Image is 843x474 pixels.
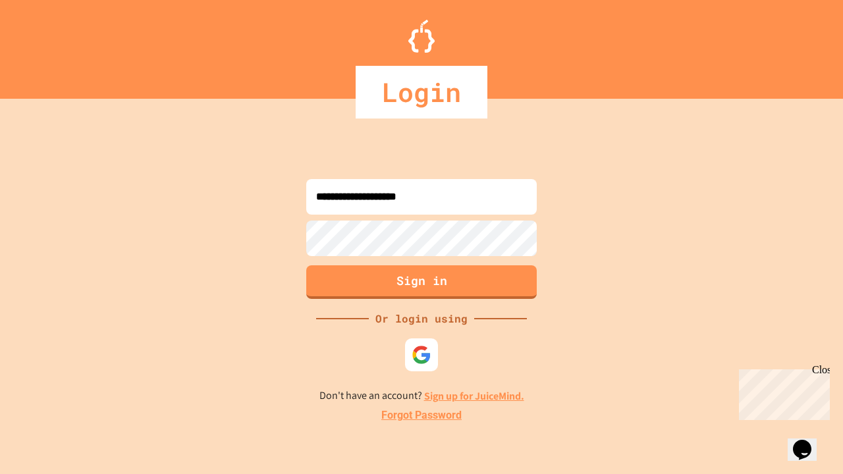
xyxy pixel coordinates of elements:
a: Forgot Password [381,408,462,423]
button: Sign in [306,265,537,299]
div: Login [356,66,487,118]
div: Chat with us now!Close [5,5,91,84]
img: google-icon.svg [412,345,431,365]
iframe: chat widget [734,364,830,420]
a: Sign up for JuiceMind. [424,389,524,403]
img: Logo.svg [408,20,435,53]
iframe: chat widget [788,421,830,461]
p: Don't have an account? [319,388,524,404]
div: Or login using [369,311,474,327]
